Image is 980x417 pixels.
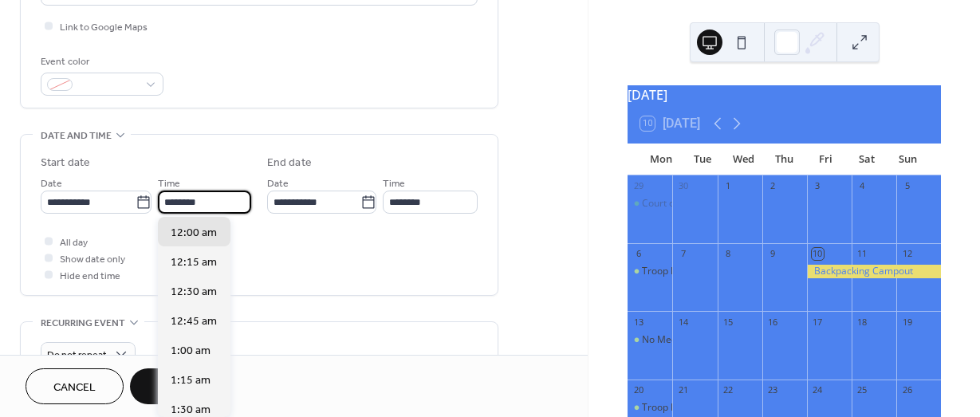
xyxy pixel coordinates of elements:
div: Tue [682,144,723,175]
div: Wed [722,144,764,175]
span: All day [60,234,88,251]
div: Court of Honor [642,197,708,210]
div: Sat [846,144,888,175]
div: 11 [856,248,868,260]
div: 22 [722,384,734,396]
div: 13 [632,316,644,328]
div: 26 [901,384,913,396]
span: Date [267,175,289,192]
div: Fri [805,144,846,175]
div: 30 [677,180,689,192]
span: 12:15 am [171,254,217,271]
div: Troop Meeting [642,401,707,415]
div: 10 [812,248,824,260]
button: Cancel [26,368,124,404]
div: Troop Meeting [628,265,672,278]
span: Time [158,175,180,192]
div: 25 [856,384,868,396]
div: Backpacking Campout [807,265,941,278]
div: 7 [677,248,689,260]
div: 16 [767,316,779,328]
div: Court of Honor [628,197,672,210]
div: End date [267,155,312,171]
span: Date and time [41,128,112,144]
div: 3 [812,180,824,192]
span: 12:45 am [171,313,217,330]
span: Cancel [53,380,96,396]
span: Time [383,175,405,192]
span: Do not repeat [47,346,107,364]
div: Thu [764,144,805,175]
div: 24 [812,384,824,396]
div: 9 [767,248,779,260]
div: 23 [767,384,779,396]
div: 8 [722,248,734,260]
div: [DATE] [628,85,941,104]
div: Start date [41,155,90,171]
div: Event color [41,53,160,70]
div: No Meeting [642,333,694,347]
span: 12:00 am [171,225,217,242]
div: 15 [722,316,734,328]
div: 1 [722,180,734,192]
div: 12 [901,248,913,260]
span: Hide end time [60,268,120,285]
div: Sun [887,144,928,175]
div: 20 [632,384,644,396]
span: Recurring event [41,315,125,332]
div: Troop Meeting [628,401,672,415]
span: 12:30 am [171,284,217,301]
button: Save [130,368,212,404]
div: 21 [677,384,689,396]
div: 4 [856,180,868,192]
div: 18 [856,316,868,328]
span: Date [41,175,62,192]
div: Mon [640,144,682,175]
div: 6 [632,248,644,260]
span: 1:15 am [171,372,211,389]
span: Link to Google Maps [60,19,148,36]
div: No Meeting [628,333,672,347]
span: 1:00 am [171,343,211,360]
div: Troop Meeting [642,265,707,278]
div: 2 [767,180,779,192]
span: Show date only [60,251,125,268]
div: 17 [812,316,824,328]
div: 29 [632,180,644,192]
div: 19 [901,316,913,328]
div: 14 [677,316,689,328]
div: 5 [901,180,913,192]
